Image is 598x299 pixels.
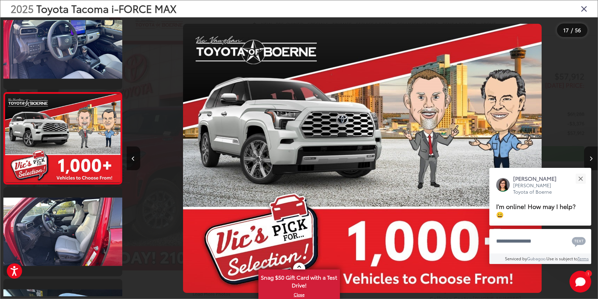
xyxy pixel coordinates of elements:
i: Close gallery [581,4,587,13]
a: Gubagoo. [527,256,546,261]
svg: Start Chat [569,271,591,293]
button: Previous image [127,146,140,170]
button: Toggle Chat Window [569,271,591,293]
span: 2025 [11,1,34,16]
textarea: Type your message [489,229,591,253]
p: [PERSON_NAME] [513,175,563,182]
img: 2025 Toyota Tacoma i-FORCE MAX Limited i-FORCE MAX [2,11,123,79]
svg: Text [572,236,586,247]
button: Next image [584,146,598,170]
span: Snag $50 Gift Card with a Test Drive! [259,270,339,291]
span: 56 [575,26,581,34]
img: 2025 Toyota Tacoma i-FORCE MAX Limited i-FORCE MAX [183,24,542,293]
div: Close[PERSON_NAME][PERSON_NAME] Toyota of BoerneI'm online! How may I help? 😀Type your messageCha... [489,168,591,264]
p: [PERSON_NAME] Toyota of Boerne [513,182,563,195]
img: 2025 Toyota Tacoma i-FORCE MAX Limited i-FORCE MAX [4,94,122,182]
div: 2025 Toyota Tacoma i-FORCE MAX Limited i-FORCE MAX 16 [127,24,598,293]
a: Terms [578,256,589,261]
img: 2025 Toyota Tacoma i-FORCE MAX Limited i-FORCE MAX [2,198,123,266]
button: Close [573,171,588,186]
span: Use is subject to [546,256,578,261]
span: / [570,28,574,33]
span: 17 [563,26,569,34]
span: Serviced by [505,256,527,261]
button: Chat with SMS [570,233,588,249]
span: I'm online! How may I help? 😀 [496,201,576,219]
span: 1 [587,272,589,275]
span: Toyota Tacoma i-FORCE MAX [36,1,177,16]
